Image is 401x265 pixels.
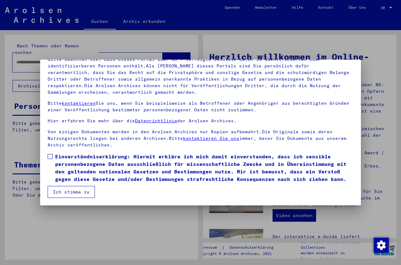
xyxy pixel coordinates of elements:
[183,135,239,141] a: kontaktieren Sie uns
[135,118,177,124] a: Datenrichtlinie
[55,153,353,183] span: Einverständniserklärung: Hiermit erkläre ich mich damit einverstanden, dass ich sensible personen...
[48,118,353,124] p: Hier erfahren Sie mehr über die der Arolsen Archives.
[48,186,95,198] button: Ich stimme zu
[48,100,353,113] p: Bitte Sie uns, wenn Sie beispielsweise als Betroffener oder Angehöriger aus berechtigten Gründen ...
[48,56,353,96] p: Bitte beachten Sie, dass dieses Portal über NS - Verfolgte sensible Daten zu identifizierten oder...
[48,129,353,148] p: Von einigen Dokumenten werden in den Arolsen Archives nur Kopien aufbewahrt.Die Originale sowie d...
[62,100,96,106] a: kontaktieren
[373,237,388,252] div: Zustimmung ändern
[374,238,389,253] img: Zustimmung ändern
